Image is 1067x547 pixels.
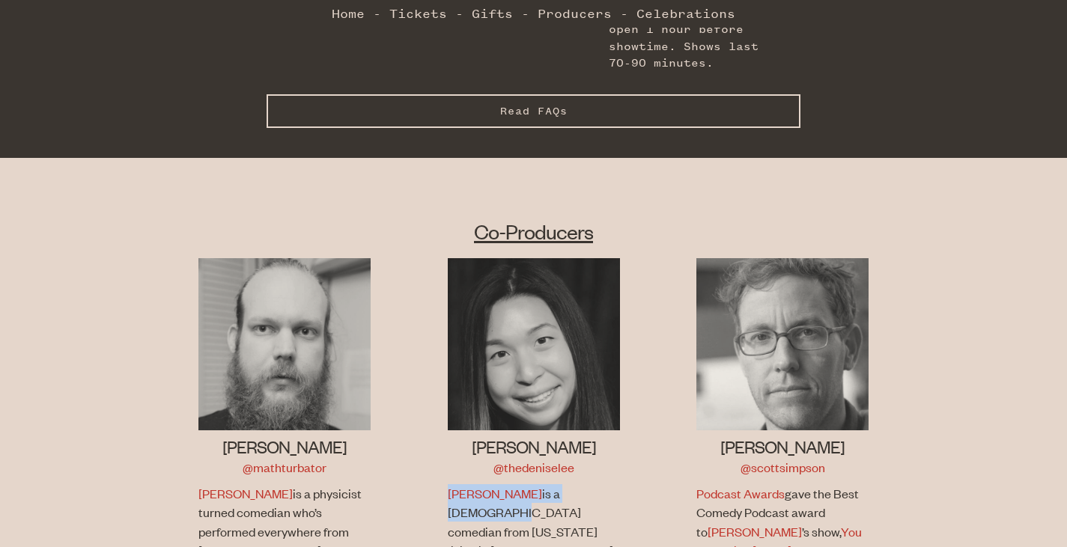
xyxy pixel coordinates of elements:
[741,459,825,475] a: @scottsimpson
[243,459,326,475] a: @mathturbator
[198,485,293,501] a: [PERSON_NAME]
[448,435,620,458] h3: [PERSON_NAME]
[198,435,371,458] h3: [PERSON_NAME]
[696,258,869,430] img: Scott Simpson
[708,523,802,540] a: [PERSON_NAME]
[160,218,908,245] h2: Co-Producers
[267,94,800,128] button: Read FAQs
[696,435,869,458] h3: [PERSON_NAME]
[609,4,778,72] div: Bar and box office open 1 hour before showtime. Shows last 70-90 minutes.
[500,105,568,117] span: Read FAQs
[493,459,574,475] a: @thedeniselee
[448,485,542,501] a: [PERSON_NAME]
[696,485,785,501] a: Podcast Awards
[198,258,371,430] img: Jon Allen
[448,258,620,430] img: Denise Lee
